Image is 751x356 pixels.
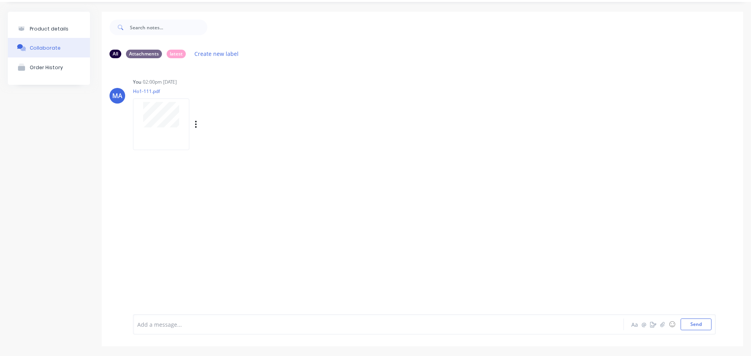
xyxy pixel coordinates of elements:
div: You [133,79,141,86]
button: @ [639,320,649,329]
button: Order History [8,57,90,77]
div: MA [112,91,122,100]
div: Product details [30,26,68,32]
button: Send [681,318,711,330]
input: Search notes... [130,20,207,35]
div: 02:00pm [DATE] [143,79,177,86]
button: Aa [630,320,639,329]
button: Create new label [190,48,243,59]
button: Collaborate [8,38,90,57]
p: Ho1-111.pdf [133,88,277,95]
div: latest [167,50,186,58]
div: Attachments [126,50,162,58]
div: All [110,50,121,58]
button: ☺ [667,320,677,329]
div: Collaborate [30,45,61,51]
div: Order History [30,64,63,70]
button: Product details [8,20,90,38]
